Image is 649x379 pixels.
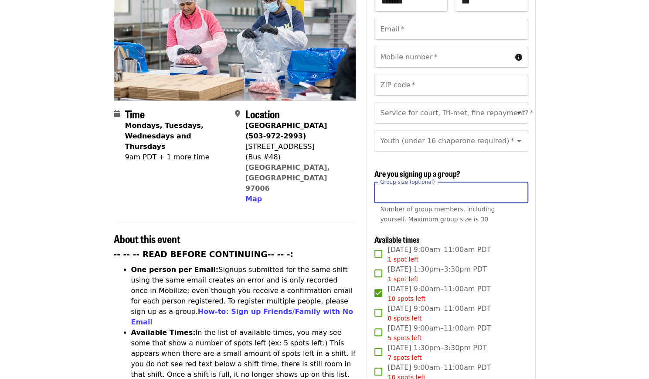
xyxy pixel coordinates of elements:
strong: Mondays, Tuesdays, Wednesdays and Thursdays [125,121,204,151]
div: 9am PDT + 1 more time [125,152,228,162]
strong: Available Times: [131,328,196,337]
strong: [GEOGRAPHIC_DATA] (503-972-2993) [245,121,327,140]
span: Number of group members, including yourself. Maximum group size is 30 [380,206,495,223]
input: Mobile number [374,47,511,68]
span: [DATE] 9:00am–11:00am PDT [387,284,491,303]
span: [DATE] 9:00am–11:00am PDT [387,303,491,323]
span: 5 spots left [387,334,421,341]
span: 7 spots left [387,354,421,361]
span: [DATE] 1:30pm–3:30pm PDT [387,343,486,362]
span: Are you signing up a group? [374,168,460,179]
i: map-marker-alt icon [235,110,240,118]
button: Open [513,107,525,119]
span: Available times [374,234,419,245]
div: [STREET_ADDRESS] [245,141,349,152]
span: 8 spots left [387,315,421,322]
span: Map [245,195,262,203]
span: Group size (optional) [380,179,435,185]
span: Time [125,106,145,121]
input: Email [374,19,528,40]
div: (Bus #48) [245,152,349,162]
i: calendar icon [114,110,120,118]
a: [GEOGRAPHIC_DATA], [GEOGRAPHIC_DATA] 97006 [245,163,330,193]
span: [DATE] 9:00am–11:00am PDT [387,323,491,343]
strong: -- -- -- READ BEFORE CONTINUING-- -- -: [114,250,293,259]
span: [DATE] 9:00am–11:00am PDT [387,245,491,264]
a: How-to: Sign up Friends/Family with No Email [131,307,353,326]
span: 10 spots left [387,295,425,302]
span: 1 spot left [387,256,418,263]
span: [DATE] 1:30pm–3:30pm PDT [387,264,486,284]
button: Map [245,194,262,204]
input: ZIP code [374,75,528,96]
li: Signups submitted for the same shift using the same email creates an error and is only recorded o... [131,265,357,327]
strong: One person per Email: [131,265,219,274]
span: 1 spot left [387,276,418,283]
span: Location [245,106,280,121]
i: circle-info icon [515,53,522,62]
span: About this event [114,231,180,246]
button: Open [513,135,525,147]
input: [object Object] [374,182,528,203]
